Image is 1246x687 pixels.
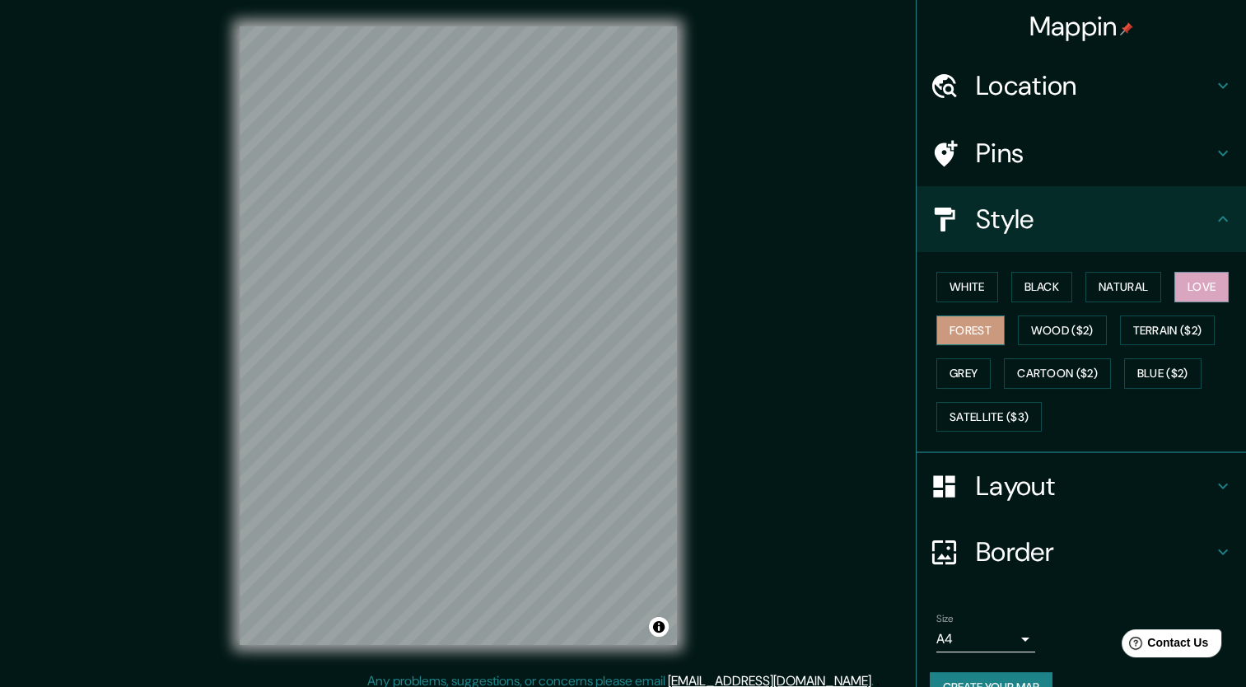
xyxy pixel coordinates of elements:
div: A4 [936,626,1035,652]
button: Love [1174,272,1229,302]
div: Style [917,186,1246,252]
canvas: Map [240,26,677,645]
div: Pins [917,120,1246,186]
img: pin-icon.png [1120,22,1133,35]
button: Forest [936,315,1005,346]
button: Satellite ($3) [936,402,1042,432]
button: Black [1011,272,1073,302]
div: Border [917,519,1246,585]
button: Natural [1085,272,1161,302]
h4: Border [976,535,1213,568]
iframe: Help widget launcher [1099,623,1228,669]
label: Size [936,612,954,626]
div: Layout [917,453,1246,519]
button: Grey [936,358,991,389]
h4: Pins [976,137,1213,170]
button: Wood ($2) [1018,315,1107,346]
h4: Mappin [1029,10,1134,43]
h4: Style [976,203,1213,236]
div: Location [917,53,1246,119]
button: Terrain ($2) [1120,315,1216,346]
h4: Layout [976,470,1213,502]
button: Toggle attribution [649,617,669,637]
h4: Location [976,69,1213,102]
button: Cartoon ($2) [1004,358,1111,389]
button: Blue ($2) [1124,358,1202,389]
button: White [936,272,998,302]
